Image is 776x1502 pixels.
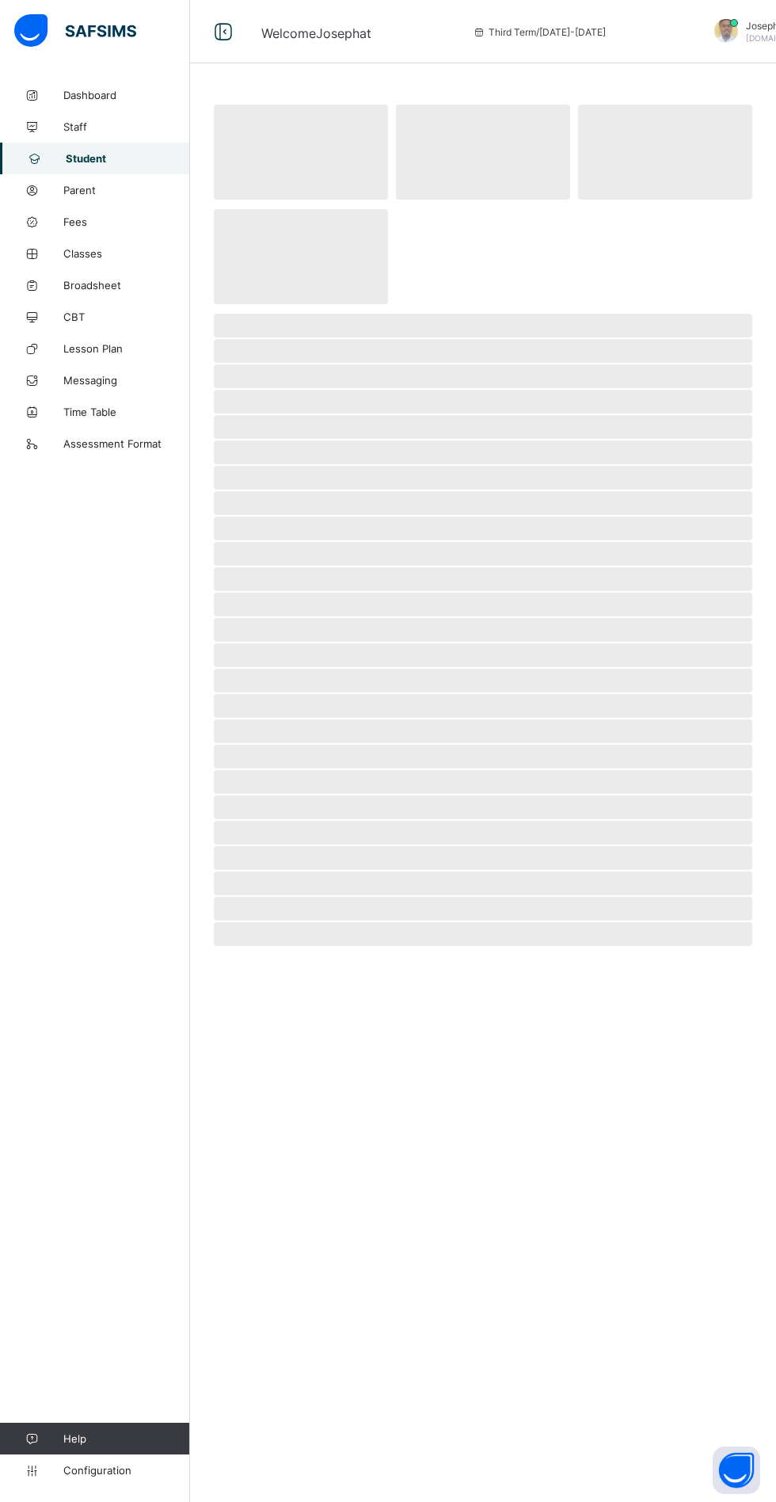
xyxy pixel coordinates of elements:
[63,374,190,387] span: Messaging
[214,491,752,515] span: ‌
[214,593,752,616] span: ‌
[63,1464,189,1477] span: Configuration
[473,26,606,38] span: session/term information
[214,542,752,566] span: ‌
[396,105,570,200] span: ‌
[578,105,752,200] span: ‌
[63,342,190,355] span: Lesson Plan
[713,1447,760,1494] button: Open asap
[214,440,752,464] span: ‌
[214,719,752,743] span: ‌
[214,745,752,768] span: ‌
[214,669,752,692] span: ‌
[214,105,388,200] span: ‌
[63,279,190,292] span: Broadsheet
[214,466,752,490] span: ‌
[214,314,752,337] span: ‌
[214,846,752,870] span: ‌
[214,694,752,718] span: ‌
[63,184,190,196] span: Parent
[214,618,752,642] span: ‌
[63,89,190,101] span: Dashboard
[63,437,190,450] span: Assessment Format
[214,209,388,304] span: ‌
[214,922,752,946] span: ‌
[261,25,371,41] span: Welcome Josephat
[214,517,752,540] span: ‌
[214,364,752,388] span: ‌
[214,871,752,895] span: ‌
[14,14,136,48] img: safsims
[214,643,752,667] span: ‌
[63,247,190,260] span: Classes
[63,120,190,133] span: Staff
[214,567,752,591] span: ‌
[214,770,752,794] span: ‌
[214,897,752,921] span: ‌
[214,795,752,819] span: ‌
[214,339,752,363] span: ‌
[63,1432,189,1445] span: Help
[214,821,752,844] span: ‌
[63,311,190,323] span: CBT
[63,406,190,418] span: Time Table
[66,152,190,165] span: Student
[63,215,190,228] span: Fees
[214,390,752,414] span: ‌
[214,415,752,439] span: ‌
